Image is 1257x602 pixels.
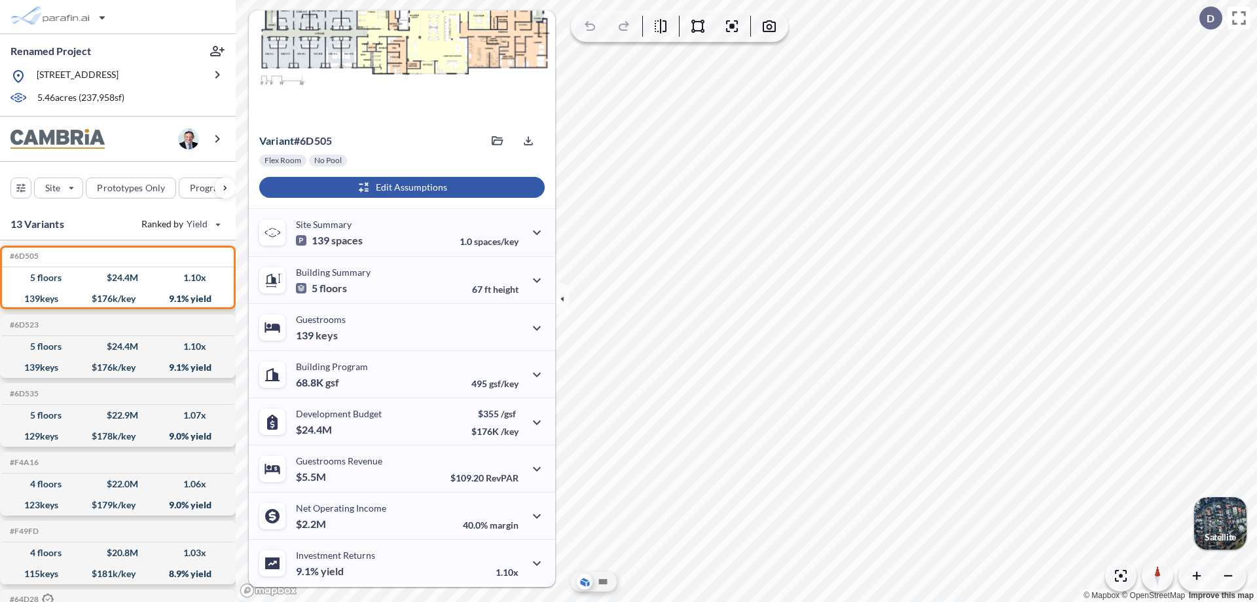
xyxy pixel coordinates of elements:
[10,216,64,232] p: 13 Variants
[34,178,83,198] button: Site
[484,284,491,295] span: ft
[259,134,332,147] p: # 6d505
[595,574,611,590] button: Site Plan
[7,527,39,536] h5: Click to copy the code
[131,214,229,235] button: Ranked by Yield
[7,252,39,261] h5: Click to copy the code
[471,408,519,419] p: $355
[296,234,363,247] p: 139
[296,455,382,466] p: Guestrooms Revenue
[490,519,519,531] span: margin
[296,361,368,372] p: Building Program
[7,458,39,467] h5: Click to copy the code
[296,219,352,230] p: Site Summary
[10,129,105,149] img: BrandImage
[187,217,208,231] span: Yield
[325,376,339,389] span: gsf
[190,181,227,195] p: Program
[37,68,118,85] p: [STREET_ADDRESS]
[501,408,516,419] span: /gsf
[501,426,519,437] span: /key
[264,155,301,166] p: Flex Room
[7,389,39,398] h5: Click to copy the code
[493,284,519,295] span: height
[471,426,519,437] p: $176K
[463,519,519,531] p: 40.0%
[296,376,339,389] p: 68.8K
[296,502,386,514] p: Net Operating Income
[1194,497,1247,550] img: Switcher Image
[472,284,519,295] p: 67
[296,329,338,342] p: 139
[296,565,344,578] p: 9.1%
[179,178,249,198] button: Program
[296,550,375,561] p: Investment Returns
[331,234,363,247] span: spaces
[486,472,519,483] span: RevPAR
[296,282,347,295] p: 5
[37,91,124,105] p: 5.46 acres ( 237,958 sf)
[1205,532,1236,542] p: Satellite
[86,178,176,198] button: Prototypes Only
[1194,497,1247,550] button: Switcher ImageSatellite
[259,177,545,198] button: Edit Assumptions
[259,134,294,147] span: Variant
[296,470,328,483] p: $5.5M
[7,320,39,329] h5: Click to copy the code
[314,155,342,166] p: No Pool
[471,378,519,389] p: 495
[1207,12,1214,24] p: D
[296,267,371,278] p: Building Summary
[450,472,519,483] p: $109.20
[496,567,519,578] p: 1.10x
[1189,591,1254,600] a: Improve this map
[319,282,347,295] span: floors
[240,583,297,598] a: Mapbox homepage
[178,128,199,149] img: user logo
[97,181,165,195] p: Prototypes Only
[296,314,346,325] p: Guestrooms
[10,44,91,58] p: Renamed Project
[321,565,344,578] span: yield
[1121,591,1185,600] a: OpenStreetMap
[296,517,328,531] p: $2.2M
[296,423,334,436] p: $24.4M
[474,236,519,247] span: spaces/key
[296,408,382,419] p: Development Budget
[460,236,519,247] p: 1.0
[45,181,60,195] p: Site
[316,329,338,342] span: keys
[577,574,592,590] button: Aerial View
[489,378,519,389] span: gsf/key
[1084,591,1120,600] a: Mapbox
